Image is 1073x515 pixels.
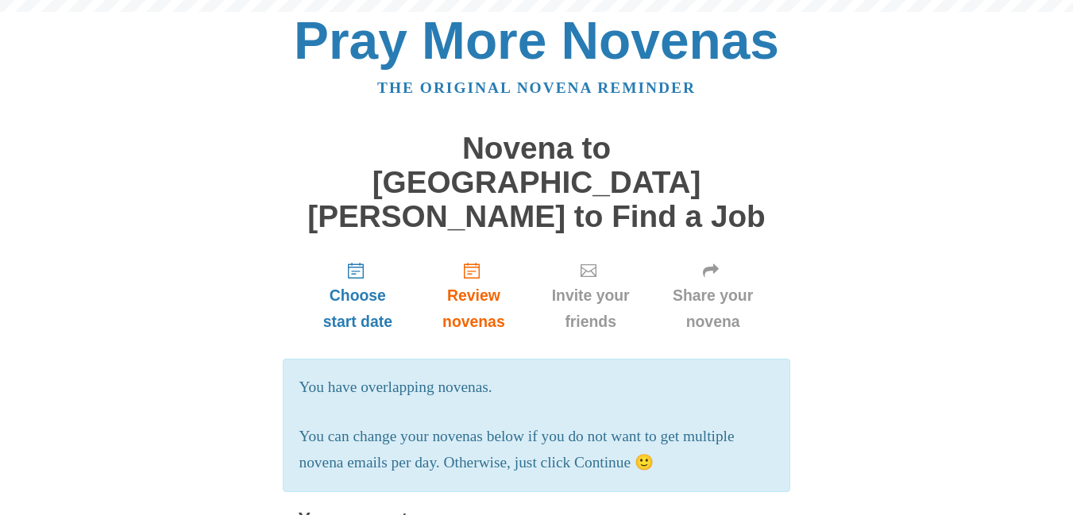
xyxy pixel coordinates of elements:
span: Choose start date [315,282,402,335]
span: Invite your friends [546,282,635,335]
p: You can change your novenas below if you do not want to get multiple novena emails per day. Other... [299,424,774,476]
a: Invite your friends [531,249,651,344]
a: Choose start date [299,249,418,344]
h1: Novena to [GEOGRAPHIC_DATA][PERSON_NAME] to Find a Job [299,132,775,233]
a: Share your novena [651,249,775,344]
span: Review novenas [433,282,514,335]
p: You have overlapping novenas. [299,375,774,401]
a: Review novenas [417,249,530,344]
a: The original novena reminder [377,79,696,96]
span: Share your novena [667,282,759,335]
a: Pray More Novenas [294,11,779,70]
